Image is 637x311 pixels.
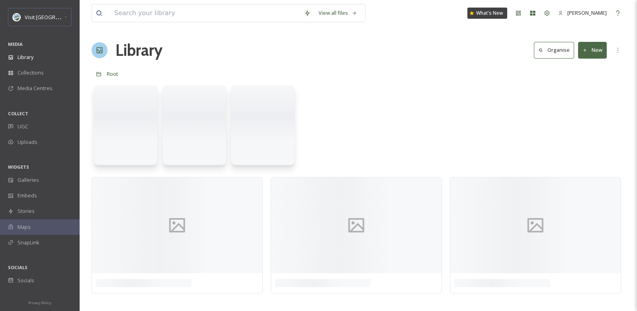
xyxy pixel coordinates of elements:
span: Library [18,53,33,61]
span: Media Centres [18,85,53,92]
a: Root [107,69,118,79]
span: Stories [18,207,35,215]
span: Root [107,70,118,77]
span: UGC [18,123,28,130]
span: Collections [18,69,44,77]
span: Embeds [18,192,37,199]
span: [PERSON_NAME] [567,9,607,16]
a: Privacy Policy [28,297,51,307]
span: SOCIALS [8,264,27,270]
input: Search your library [110,4,300,22]
img: download.png [13,13,21,21]
span: COLLECT [8,110,28,116]
span: Uploads [18,138,37,146]
span: WIDGETS [8,164,29,170]
a: View all files [315,5,361,21]
span: Galleries [18,176,39,184]
a: What's New [467,8,507,19]
a: Library [115,38,162,62]
button: Organise [534,42,574,58]
span: Visit [GEOGRAPHIC_DATA] Parks [25,13,101,21]
span: Privacy Policy [28,300,51,305]
span: SnapLink [18,239,39,246]
span: Socials [18,277,34,284]
button: New [578,42,607,58]
span: MEDIA [8,41,23,47]
span: Maps [18,223,31,231]
a: [PERSON_NAME] [554,5,611,21]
